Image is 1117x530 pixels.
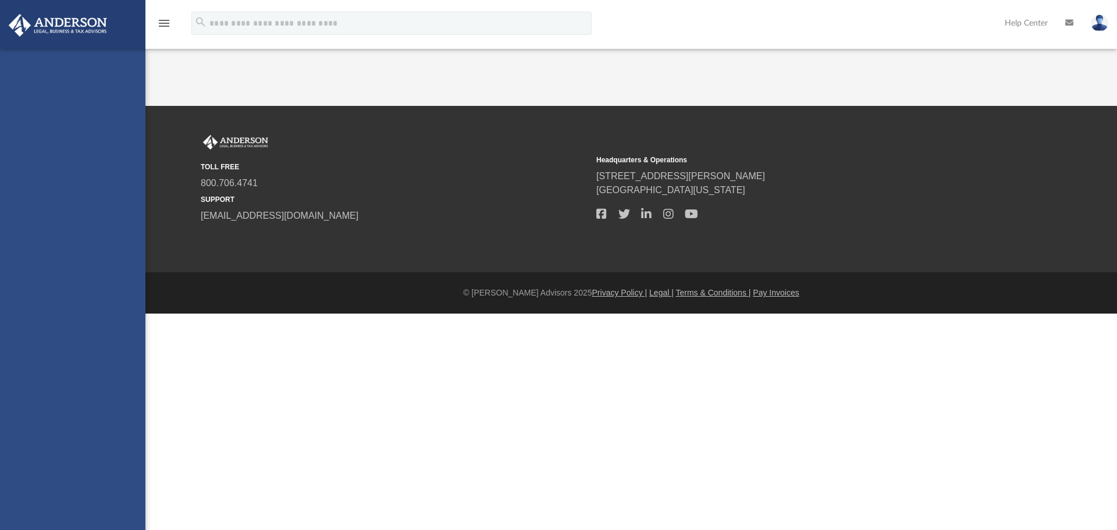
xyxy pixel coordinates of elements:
div: © [PERSON_NAME] Advisors 2025 [145,287,1117,299]
a: Legal | [649,288,674,297]
a: Terms & Conditions | [676,288,751,297]
a: [STREET_ADDRESS][PERSON_NAME] [596,171,765,181]
a: [GEOGRAPHIC_DATA][US_STATE] [596,185,745,195]
img: User Pic [1091,15,1108,31]
i: search [194,16,207,29]
img: Anderson Advisors Platinum Portal [201,135,271,150]
a: Privacy Policy | [592,288,648,297]
a: 800.706.4741 [201,178,258,188]
a: menu [157,22,171,30]
i: menu [157,16,171,30]
small: Headquarters & Operations [596,155,984,165]
a: Pay Invoices [753,288,799,297]
a: [EMAIL_ADDRESS][DOMAIN_NAME] [201,211,358,220]
small: SUPPORT [201,194,588,205]
img: Anderson Advisors Platinum Portal [5,14,111,37]
small: TOLL FREE [201,162,588,172]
